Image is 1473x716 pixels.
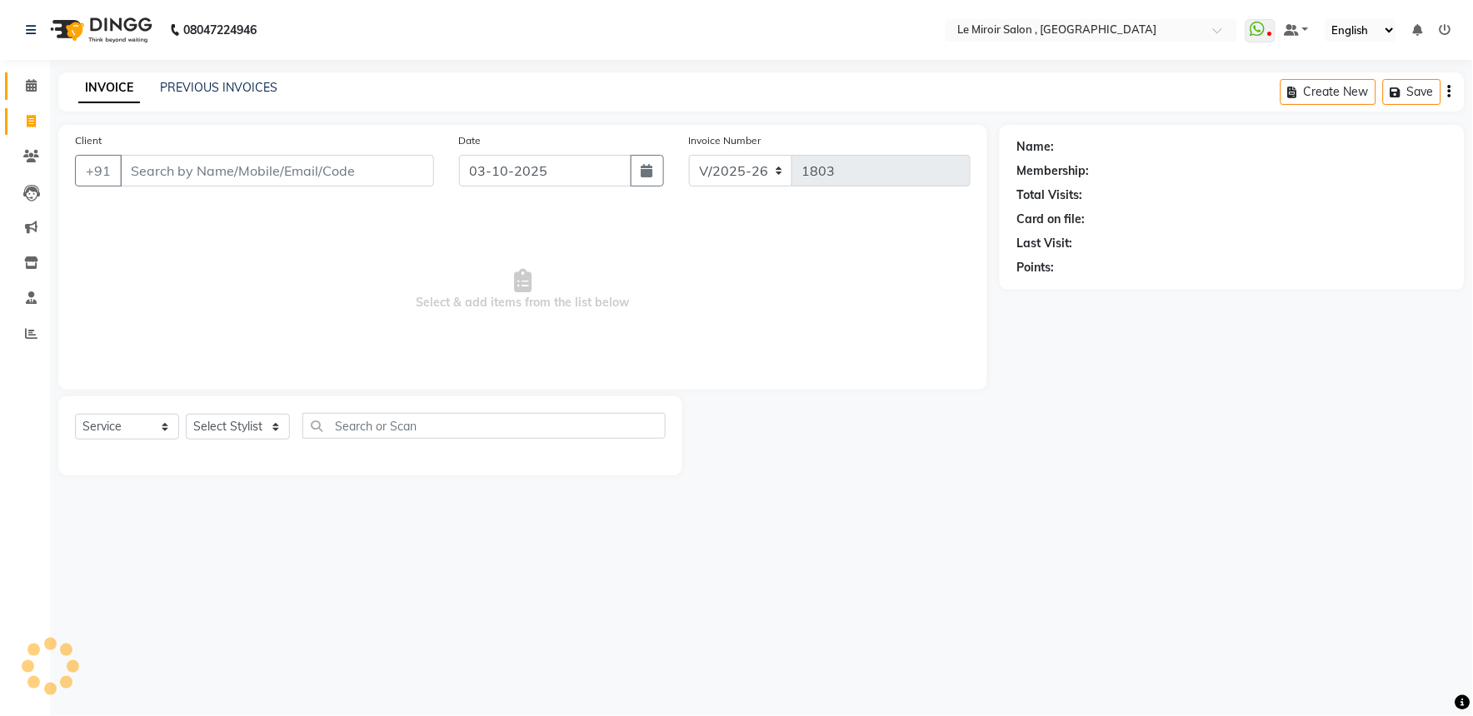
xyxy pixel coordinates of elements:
label: Date [459,133,482,148]
button: Save [1383,79,1441,105]
div: Card on file: [1016,211,1085,228]
div: Last Visit: [1016,235,1072,252]
a: INVOICE [78,73,140,103]
label: Invoice Number [689,133,761,148]
img: logo [42,7,157,53]
button: Create New [1281,79,1376,105]
div: Name: [1016,138,1054,156]
span: Select & add items from the list below [75,206,971,373]
input: Search or Scan [302,413,666,439]
label: Client [75,133,102,148]
a: PREVIOUS INVOICES [160,80,277,95]
div: Total Visits: [1016,186,1082,204]
b: 08047224946 [183,7,257,53]
button: +91 [75,155,122,186]
div: Membership: [1016,162,1089,180]
input: Search by Name/Mobile/Email/Code [120,155,434,186]
div: Points: [1016,259,1054,276]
